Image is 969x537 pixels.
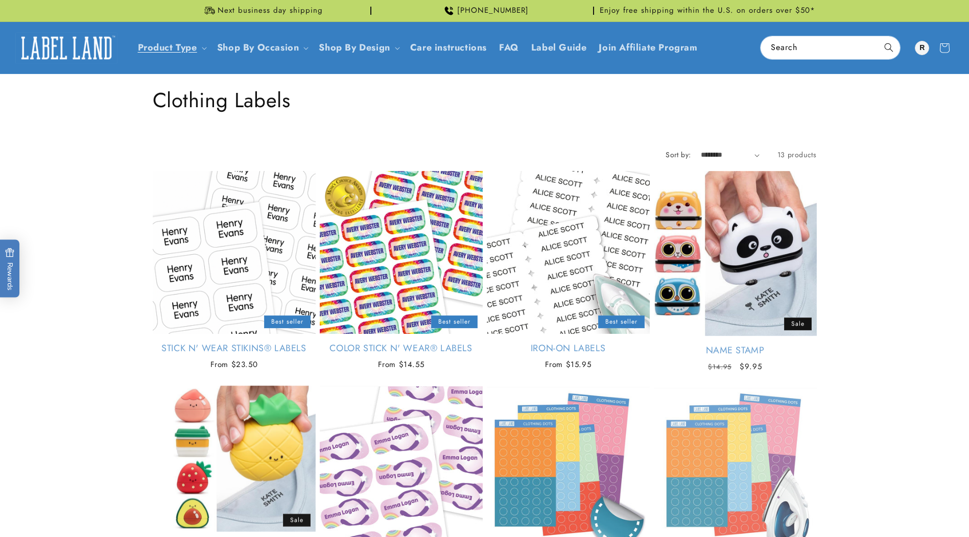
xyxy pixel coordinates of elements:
[15,32,117,64] img: Label Land
[878,36,900,59] button: Search
[457,6,529,16] span: [PHONE_NUMBER]
[138,41,197,54] a: Product Type
[211,36,313,60] summary: Shop By Occasion
[599,42,697,54] span: Join Affiliate Program
[499,42,519,54] span: FAQ
[487,343,650,354] a: Iron-On Labels
[319,41,390,54] a: Shop By Design
[777,150,817,160] span: 13 products
[600,6,815,16] span: Enjoy free shipping within the U.S. on orders over $50*
[153,87,817,113] h1: Clothing Labels
[217,42,299,54] span: Shop By Occasion
[313,36,404,60] summary: Shop By Design
[531,42,587,54] span: Label Guide
[218,6,323,16] span: Next business day shipping
[666,150,691,160] label: Sort by:
[132,36,211,60] summary: Product Type
[153,343,316,354] a: Stick N' Wear Stikins® Labels
[12,28,122,67] a: Label Land
[654,345,817,356] a: Name Stamp
[320,343,483,354] a: Color Stick N' Wear® Labels
[493,36,525,60] a: FAQ
[525,36,593,60] a: Label Guide
[593,36,703,60] a: Join Affiliate Program
[410,42,487,54] span: Care instructions
[5,248,15,290] span: Rewards
[404,36,493,60] a: Care instructions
